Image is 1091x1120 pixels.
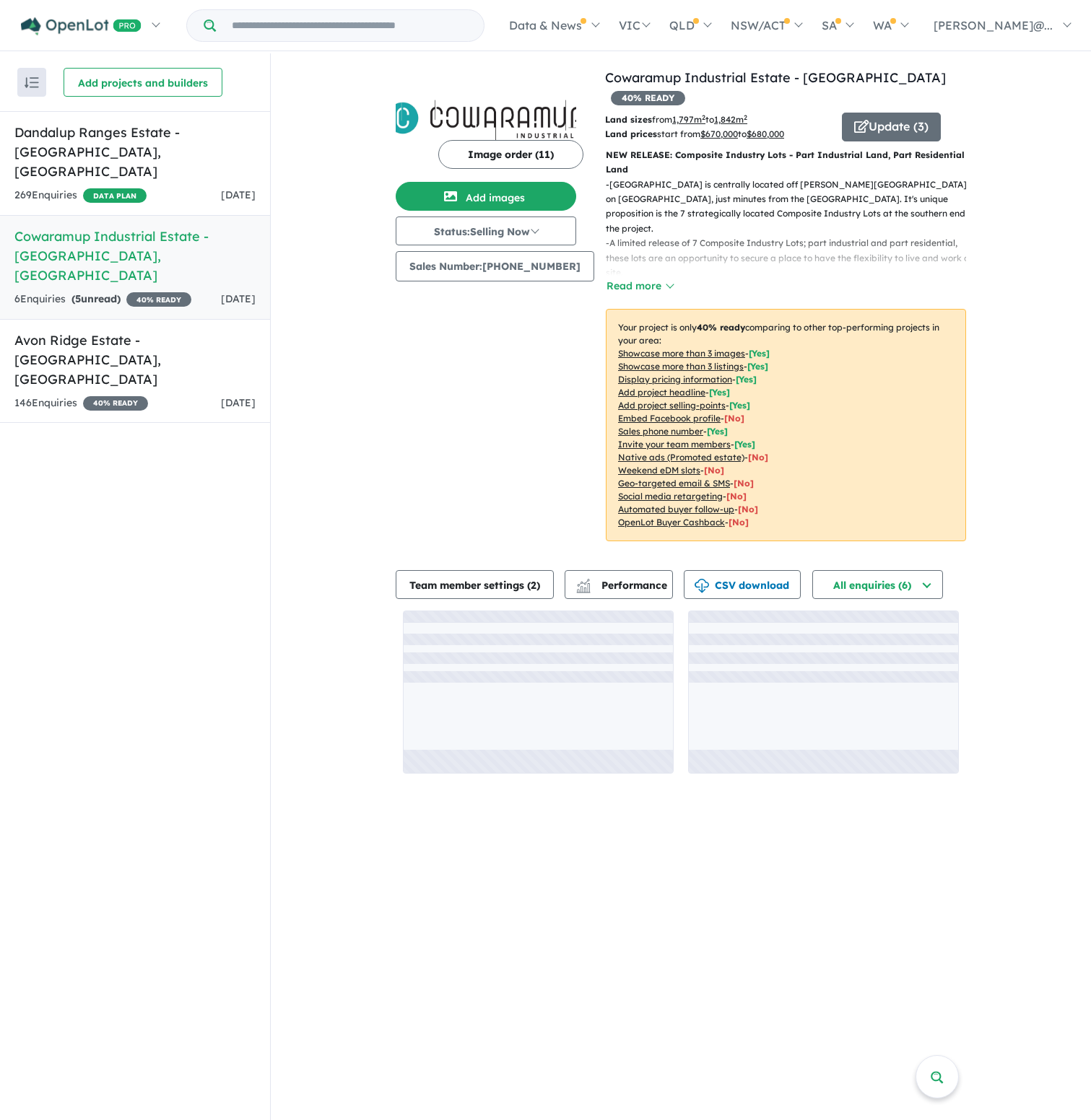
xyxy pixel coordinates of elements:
[618,426,703,437] u: Sales phone number
[738,504,758,515] span: [No]
[748,452,768,463] span: [No]
[438,140,583,169] button: Image order (11)
[618,413,721,424] u: Embed Facebook profile
[707,426,728,437] span: [ Yes ]
[702,113,705,121] sup: 2
[606,309,966,541] p: Your project is only comparing to other top-performing projects in your area: - - - - - - - - - -...
[747,128,784,139] u: $ 680,000
[842,113,941,141] button: Update (3)
[64,68,222,97] button: Add projects and builders
[618,387,705,398] u: Add project headline
[126,292,191,307] span: 40 % READY
[14,395,148,412] div: 146 Enquir ies
[738,128,784,139] span: to
[219,10,481,41] input: Try estate name, suburb, builder or developer
[605,69,946,86] a: Cowaramup Industrial Estate - [GEOGRAPHIC_DATA]
[618,361,744,372] u: Showcase more than 3 listings
[812,570,943,599] button: All enquiries (6)
[736,374,757,385] span: [ Yes ]
[25,77,39,88] img: sort.svg
[714,114,747,125] u: 1,842 m
[14,123,256,181] h5: Dandalup Ranges Estate - [GEOGRAPHIC_DATA] , [GEOGRAPHIC_DATA]
[700,128,738,139] u: $ 670,000
[611,91,685,105] span: 40 % READY
[697,322,745,333] b: 40 % ready
[605,113,831,127] p: from
[605,128,657,139] b: Land prices
[606,236,978,280] p: - A limited release of 7 Composite Industry Lots; part industrial and part residential, these lot...
[747,361,768,372] span: [ Yes ]
[724,413,744,424] span: [ No ]
[14,187,147,204] div: 269 Enquir ies
[14,227,256,285] h5: Cowaramup Industrial Estate - [GEOGRAPHIC_DATA] , [GEOGRAPHIC_DATA]
[606,278,674,294] button: Read more
[605,114,652,125] b: Land sizes
[734,478,754,489] span: [No]
[606,148,966,178] p: NEW RELEASE: Composite Industry Lots - Part Industrial Land, Part Residential Land
[576,583,591,592] img: bar-chart.svg
[618,439,731,450] u: Invite your team members
[618,478,730,489] u: Geo-targeted email & SMS
[14,291,191,308] div: 6 Enquir ies
[618,491,723,502] u: Social media retargeting
[618,465,700,476] u: Weekend eDM slots
[531,579,536,592] span: 2
[75,292,81,305] span: 5
[618,452,744,463] u: Native ads (Promoted estate)
[14,331,256,389] h5: Avon Ridge Estate - [GEOGRAPHIC_DATA] , [GEOGRAPHIC_DATA]
[618,348,745,359] u: Showcase more than 3 images
[221,188,256,201] span: [DATE]
[729,400,750,411] span: [ Yes ]
[705,114,747,125] span: to
[709,387,730,398] span: [ Yes ]
[71,292,121,305] strong: ( unread)
[396,216,576,245] button: Status:Selling Now
[734,439,755,450] span: [ Yes ]
[577,579,590,587] img: line-chart.svg
[396,182,576,211] button: Add images
[618,374,732,385] u: Display pricing information
[83,396,148,411] span: 40 % READY
[729,517,749,528] span: [No]
[618,504,734,515] u: Automated buyer follow-up
[605,127,831,141] p: start from
[684,570,801,599] button: CSV download
[221,396,256,409] span: [DATE]
[396,251,594,281] button: Sales Number:[PHONE_NUMBER]
[565,570,673,599] button: Performance
[221,292,256,305] span: [DATE]
[749,348,770,359] span: [ Yes ]
[618,400,726,411] u: Add project selling-points
[21,17,142,35] img: Openlot PRO Logo White
[83,188,147,203] span: DATA PLAN
[726,491,747,502] span: [No]
[672,114,705,125] u: 1,797 m
[704,465,724,476] span: [No]
[934,18,1053,32] span: [PERSON_NAME]@...
[578,579,667,592] span: Performance
[618,517,725,528] u: OpenLot Buyer Cashback
[396,68,576,176] img: Cowaramup Industrial Estate - Cowaramup
[396,570,554,599] button: Team member settings (2)
[606,178,978,237] p: - [GEOGRAPHIC_DATA] is centrally located off [PERSON_NAME][GEOGRAPHIC_DATA] on [GEOGRAPHIC_DATA],...
[695,579,709,593] img: download icon
[744,113,747,121] sup: 2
